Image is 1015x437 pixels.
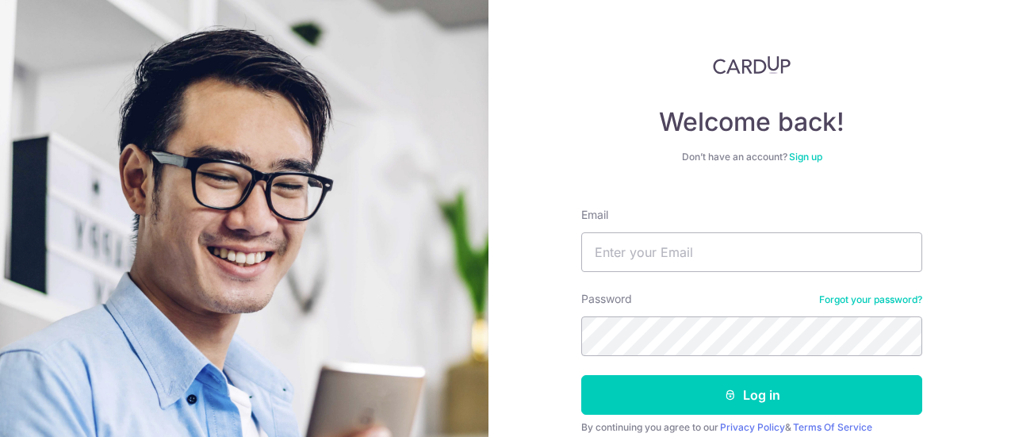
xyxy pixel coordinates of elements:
[793,421,872,433] a: Terms Of Service
[713,56,791,75] img: CardUp Logo
[581,421,922,434] div: By continuing you agree to our &
[819,293,922,306] a: Forgot your password?
[581,232,922,272] input: Enter your Email
[581,151,922,163] div: Don’t have an account?
[581,207,608,223] label: Email
[789,151,822,163] a: Sign up
[581,375,922,415] button: Log in
[720,421,785,433] a: Privacy Policy
[581,291,632,307] label: Password
[581,106,922,138] h4: Welcome back!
